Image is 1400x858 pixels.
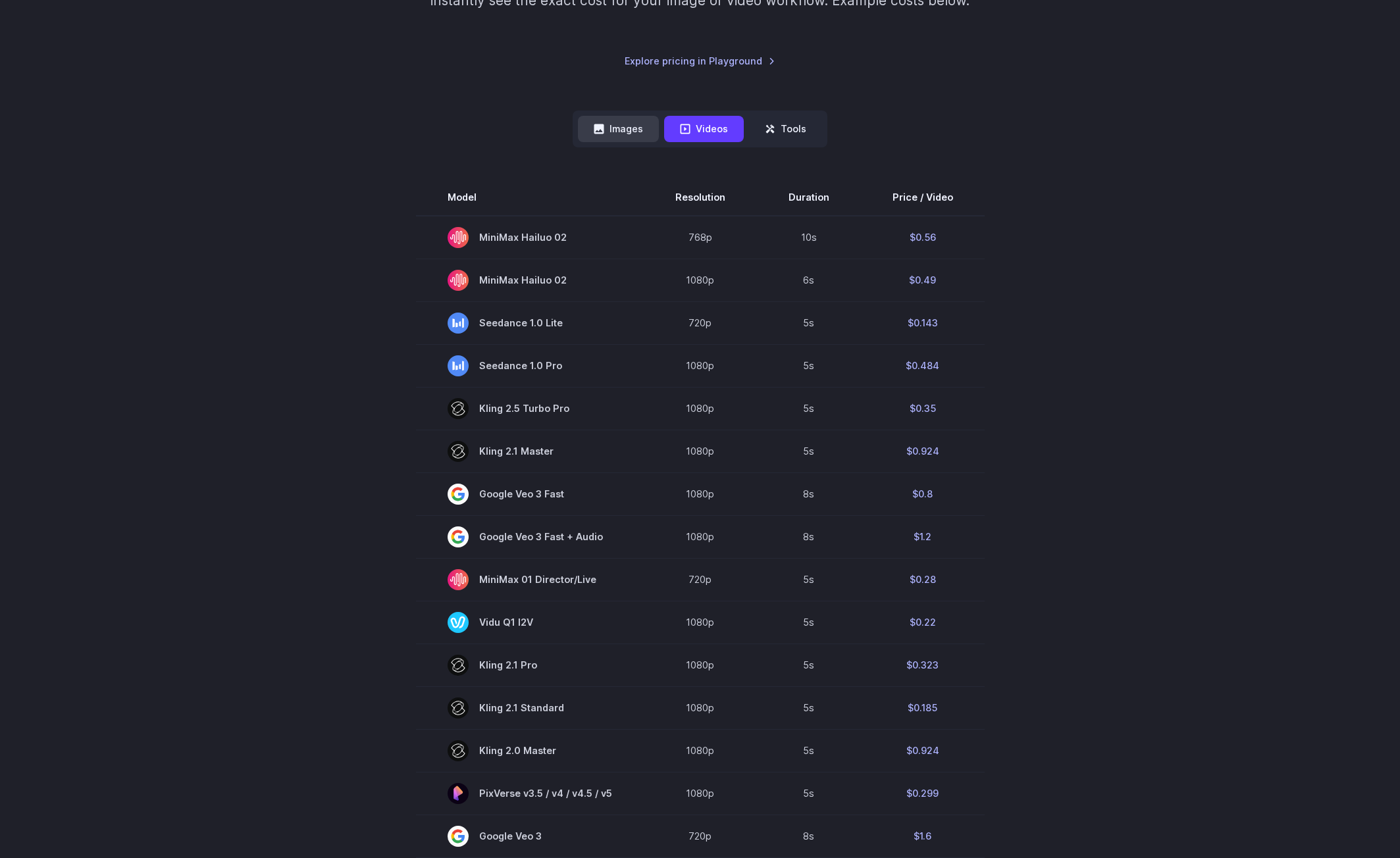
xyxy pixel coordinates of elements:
[757,387,861,430] td: 5s
[757,179,861,216] th: Duration
[448,740,612,761] span: Kling 2.0 Master
[757,601,861,643] td: 5s
[749,116,822,141] button: Tools
[448,697,612,719] span: Kling 2.1 Standard
[861,686,985,729] td: $0.185
[644,259,757,301] td: 1080p
[757,686,861,729] td: 5s
[448,826,612,847] span: Google Veo 3
[448,783,612,804] span: PixVerse v3.5 / v4 / v4.5 / v5
[448,270,612,291] span: MiniMax Hailuo 02
[448,227,612,248] span: MiniMax Hailuo 02
[757,259,861,301] td: 6s
[448,569,612,590] span: MiniMax 01 Director/Live
[644,216,757,259] td: 768p
[757,729,861,772] td: 5s
[861,643,985,686] td: $0.323
[644,472,757,515] td: 1080p
[625,53,775,68] a: Explore pricing in Playground
[644,558,757,601] td: 720p
[644,515,757,558] td: 1080p
[448,526,612,547] span: Google Veo 3 Fast + Audio
[757,472,861,515] td: 8s
[861,601,985,643] td: $0.22
[644,643,757,686] td: 1080p
[861,430,985,472] td: $0.924
[757,558,861,601] td: 5s
[757,301,861,344] td: 5s
[861,815,985,857] td: $1.6
[644,686,757,729] td: 1080p
[757,772,861,815] td: 5s
[757,216,861,259] td: 10s
[861,344,985,387] td: $0.484
[448,655,612,676] span: Kling 2.1 Pro
[644,430,757,472] td: 1080p
[644,729,757,772] td: 1080p
[861,216,985,259] td: $0.56
[861,301,985,344] td: $0.143
[578,116,659,141] button: Images
[664,116,744,141] button: Videos
[644,344,757,387] td: 1080p
[644,601,757,643] td: 1080p
[644,179,757,216] th: Resolution
[448,355,612,376] span: Seedance 1.0 Pro
[448,441,612,462] span: Kling 2.1 Master
[861,729,985,772] td: $0.924
[448,484,612,505] span: Google Veo 3 Fast
[757,815,861,857] td: 8s
[861,472,985,515] td: $0.8
[861,259,985,301] td: $0.49
[861,558,985,601] td: $0.28
[861,772,985,815] td: $0.299
[644,301,757,344] td: 720p
[861,387,985,430] td: $0.35
[644,387,757,430] td: 1080p
[757,515,861,558] td: 8s
[448,612,612,633] span: Vidu Q1 I2V
[757,430,861,472] td: 5s
[448,398,612,419] span: Kling 2.5 Turbo Pro
[644,772,757,815] td: 1080p
[861,179,985,216] th: Price / Video
[644,815,757,857] td: 720p
[757,643,861,686] td: 5s
[861,515,985,558] td: $1.2
[448,313,612,334] span: Seedance 1.0 Lite
[757,344,861,387] td: 5s
[416,179,644,216] th: Model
